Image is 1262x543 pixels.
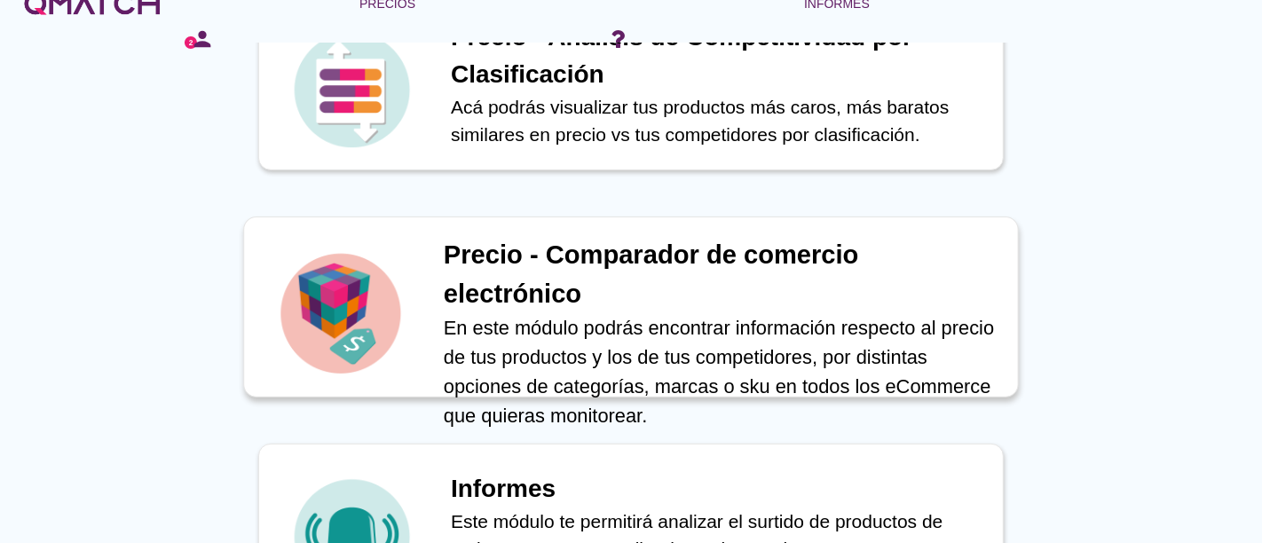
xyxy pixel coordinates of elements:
[233,220,1029,394] a: iconoPrecio - Comparador de comercio electrónicoEn este módulo podrás encontrar información respe...
[451,97,949,146] font: Acá podrás visualizar tus productos más caros, más baratos similares en precio vs tus competidore...
[233,28,600,50] font: flecha desplegable
[444,240,859,308] font: Precio - Comparador de comercio electrónico
[451,475,556,502] font: Informes
[190,27,240,51] font: persona
[276,248,406,378] img: icono
[185,36,197,49] a: 2
[289,28,414,152] img: icono
[189,38,193,46] text: 2
[25,28,174,49] font: canjear
[451,23,912,88] font: Precio - Análisis de Competitividad por Clasificación
[444,317,994,425] font: En este módulo podrás encontrar información respecto al precio de tus productos y los de tus comp...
